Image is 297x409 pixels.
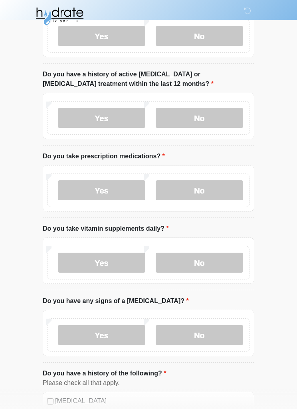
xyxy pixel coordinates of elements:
[156,26,243,46] label: No
[55,396,250,406] label: [MEDICAL_DATA]
[58,325,145,345] label: Yes
[43,70,254,89] label: Do you have a history of active [MEDICAL_DATA] or [MEDICAL_DATA] treatment within the last 12 mon...
[58,108,145,128] label: Yes
[43,369,166,378] label: Do you have a history of the following?
[58,253,145,273] label: Yes
[43,152,165,161] label: Do you take prescription medications?
[35,6,84,26] img: Hydrate IV Bar - Glendale Logo
[58,180,145,200] label: Yes
[47,398,53,405] input: [MEDICAL_DATA]
[156,253,243,273] label: No
[58,26,145,46] label: Yes
[156,325,243,345] label: No
[43,296,189,306] label: Do you have any signs of a [MEDICAL_DATA]?
[43,224,169,233] label: Do you take vitamin supplements daily?
[43,378,254,388] div: Please check all that apply.
[156,108,243,128] label: No
[156,180,243,200] label: No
